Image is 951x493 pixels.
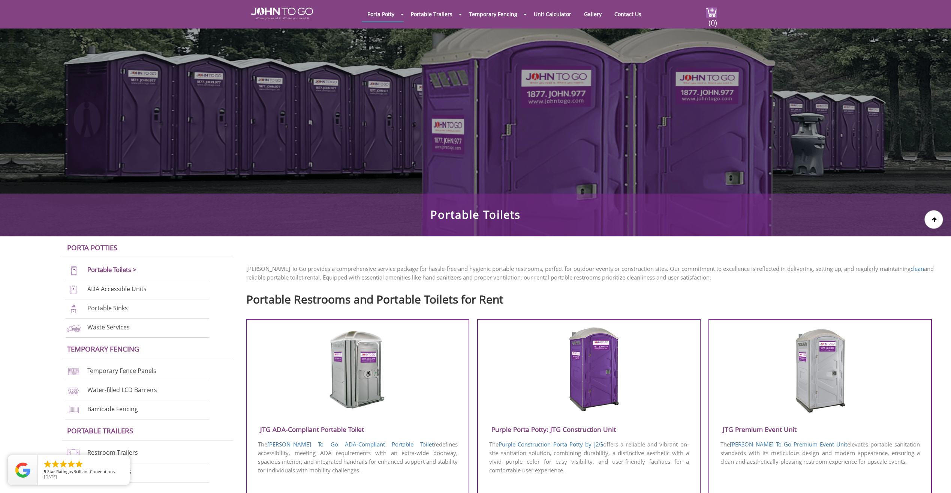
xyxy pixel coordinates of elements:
li:  [59,460,68,469]
img: portable-toilets-new.png [66,266,82,276]
h3: JTG Premium Event Unit [709,423,931,436]
a: Waste Services [87,323,130,331]
a: Porta Potties [67,243,117,252]
a: Unit Calculator [528,7,577,21]
img: chan-link-fencing-new.png [66,367,82,377]
a: Portable Trailers [405,7,458,21]
a: Temporary Fence Panels [87,367,156,375]
a: [PERSON_NAME] To Go ADA-Compliant Portable Toilet [267,440,434,448]
a: Porta Potty [362,7,400,21]
span: Star Rating [47,469,69,474]
li:  [43,460,52,469]
span: by [44,469,124,475]
p: The redefines accessibility, meeting ADA requirements with an extra-wide doorway, spacious interi... [247,439,469,475]
span: Brilliant Conventions [73,469,115,474]
a: Purple Construction Porta Potty by J2G [499,440,603,448]
img: restroom-trailers-new.png [66,448,82,458]
button: Live Chat [921,463,951,493]
a: Portable Toilets > [87,265,136,274]
a: Portable Sinks [87,304,128,312]
img: JTG-Premium-Event-Unit.png [785,326,856,413]
li:  [75,460,84,469]
img: JTG-ADA-Compliant-Portable-Toilet.png [322,326,394,413]
img: ADA-units-new.png [66,285,82,295]
h3: Purple Porta Potty: JTG Construction Unit [478,423,700,436]
img: JOHN to go [251,8,313,20]
li:  [67,460,76,469]
p: The elevates portable sanitation standards with its meticulous design and modern appearance, ensu... [709,439,931,467]
img: cart a [706,8,717,18]
a: ADA Accessible Units [87,285,147,293]
h3: JTG ADA-Compliant Portable Toilet [247,423,469,436]
a: Portable trailers [67,426,133,435]
li:  [51,460,60,469]
a: clean [911,265,924,272]
img: Review Rating [15,463,30,478]
img: Purple-Porta-Potty-J2G-Construction-Unit.png [553,326,625,413]
a: Water-filled LCD Barriers [87,386,157,394]
p: [PERSON_NAME] To Go provides a comprehensive service package for hassle-free and hygienic portabl... [246,265,940,282]
p: The offers a reliable and vibrant on-site sanitation solution, combining durability, a distinctiv... [478,439,700,475]
img: barricade-fencing-icon-new.png [66,405,82,415]
img: waste-services-new.png [66,323,82,333]
span: 5 [44,469,46,474]
span: (0) [708,12,717,28]
a: Gallery [578,7,607,21]
a: Barricade Fencing [87,405,138,413]
span: [DATE] [44,474,57,479]
a: Temporary Fencing [463,7,523,21]
a: Temporary Fencing [67,344,139,353]
a: Restroom Trailers [87,448,138,457]
h2: Portable Restrooms and Portable Toilets for Rent [246,289,940,305]
a: Contact Us [609,7,647,21]
img: portable-sinks-new.png [66,304,82,314]
a: [PERSON_NAME] To Go Premium Event Unit [730,440,847,448]
img: water-filled%20barriers-new.png [66,386,82,396]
